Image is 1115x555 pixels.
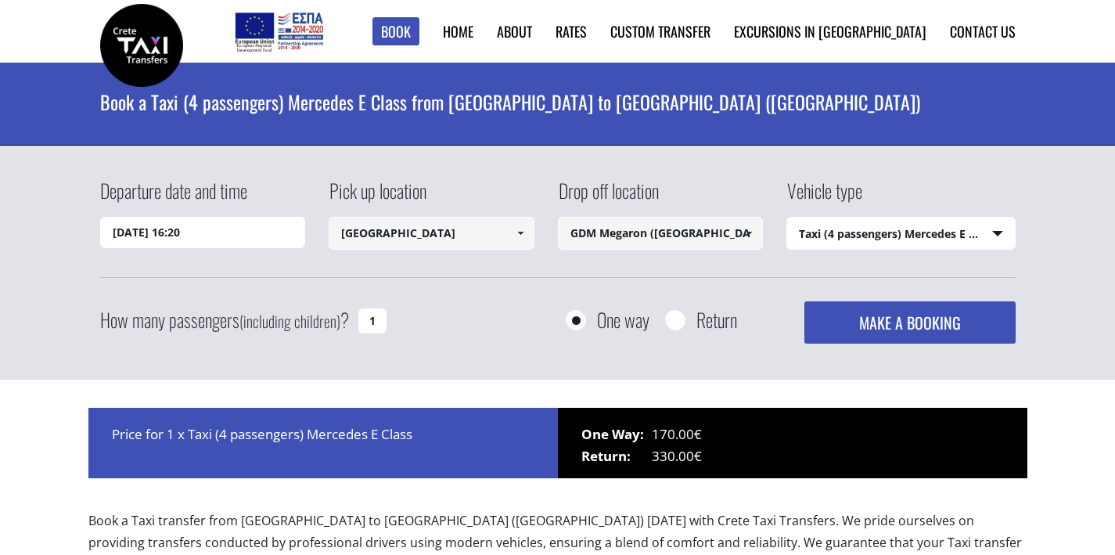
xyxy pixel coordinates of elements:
a: Crete Taxi Transfers | Book a Taxi transfer from Chania airport to GDM Megaron (Heraklion) | Cret... [100,35,183,52]
h1: Book a Taxi (4 passengers) Mercedes E Class from [GEOGRAPHIC_DATA] to [GEOGRAPHIC_DATA] ([GEOGRAP... [100,63,1016,141]
label: Vehicle type [786,177,862,217]
label: Return [696,310,737,330]
a: Contact us [950,21,1016,41]
input: Select drop-off location [558,217,764,250]
a: Book [372,17,419,46]
label: One way [597,310,649,330]
small: (including children) [239,309,340,333]
span: Taxi (4 passengers) Mercedes E Class [787,218,1015,250]
div: Price for 1 x Taxi (4 passengers) Mercedes E Class [88,408,558,478]
a: Show All Items [507,217,533,250]
a: Rates [556,21,587,41]
img: Crete Taxi Transfers | Book a Taxi transfer from Chania airport to GDM Megaron (Heraklion) | Cret... [100,4,183,87]
div: 170.00€ 330.00€ [558,408,1027,478]
a: Show All Items [736,217,762,250]
label: How many passengers ? [100,301,349,340]
span: Return: [581,445,652,467]
a: Custom Transfer [610,21,710,41]
label: Pick up location [329,177,426,217]
span: One Way: [581,423,652,445]
a: Home [443,21,473,41]
a: About [497,21,532,41]
input: Select pickup location [329,217,534,250]
a: Excursions in [GEOGRAPHIC_DATA] [734,21,926,41]
label: Departure date and time [100,177,247,217]
label: Drop off location [558,177,659,217]
button: MAKE A BOOKING [804,301,1015,344]
img: e-bannersEUERDF180X90.jpg [232,8,326,55]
